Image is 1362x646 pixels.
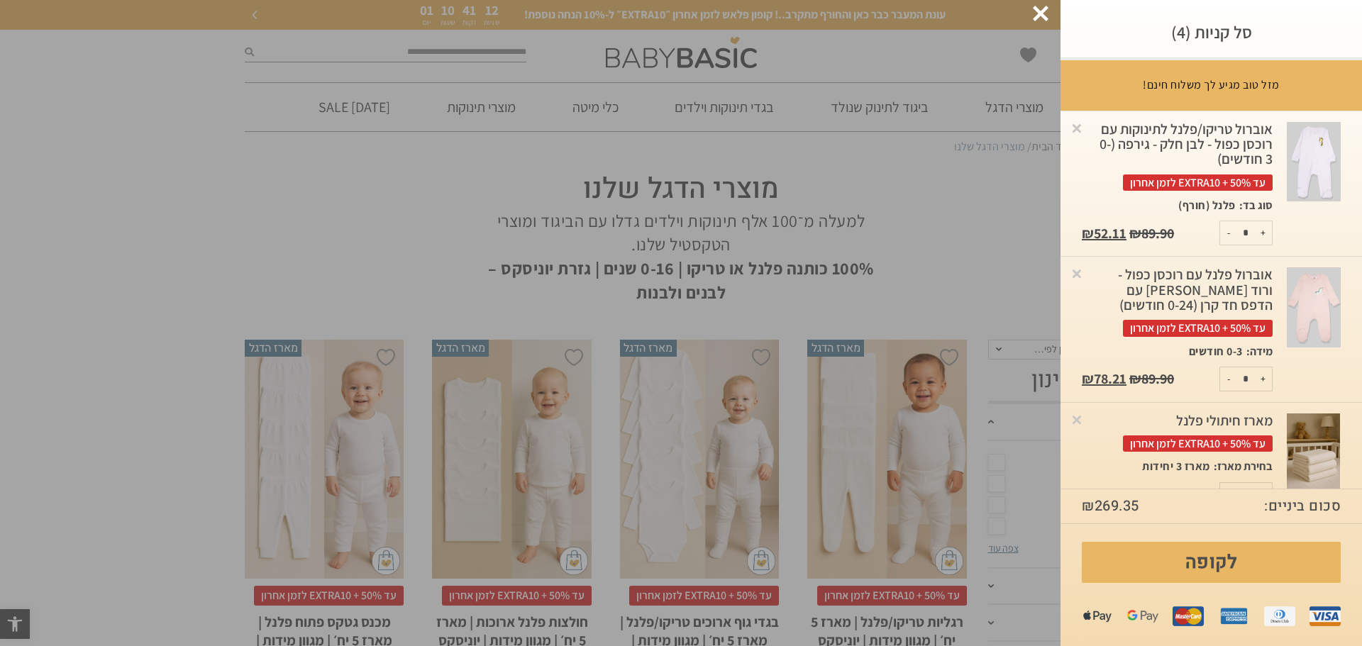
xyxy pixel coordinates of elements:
span: ₪ [1136,485,1148,503]
div: אוברול טריקו/פלנל לתינוקות עם רוכסן כפול - לבן חלק - גירפה (0-3 חודשים) [1082,122,1273,191]
p: 0-3 חודשים [1189,344,1243,360]
img: gpay.png [1127,601,1158,632]
bdi: 129.90 [1136,485,1188,503]
a: אוברול טריקו/פלנל לתינוקות עם רוכסן כפול - לבן חלק - גירפה (0-3 חודשים)עד 50% + EXTRA10 לזמן אחרון [1082,122,1273,198]
strong: סכום ביניים: [1264,496,1341,516]
span: ₪ [1129,224,1141,243]
a: Remove this item [1070,266,1084,280]
bdi: 269.35 [1082,496,1139,516]
bdi: 89.90 [1129,369,1174,388]
a: Remove this item [1070,121,1084,135]
img: diners.png [1264,601,1295,632]
img: מארז סדיניות למיטת תינוק/מעבר [1287,267,1341,347]
img: visa.png [1310,601,1341,632]
bdi: 78.21 [1082,369,1126,388]
dt: מידה: [1243,344,1273,360]
bdi: 52.11 [1082,224,1126,243]
button: + [1254,221,1272,245]
input: כמות המוצר [1231,483,1260,506]
bdi: 113.01 [1082,485,1134,503]
img: מארז סדיניות למיטת תינוק/מעבר [1287,122,1341,202]
span: ₪ [1082,496,1095,516]
img: apple%20pay.png [1082,601,1113,632]
button: + [1254,367,1272,391]
span: עד 50% + EXTRA10 לזמן אחרון [1123,320,1273,336]
a: Remove this item [1070,412,1084,426]
button: - [1220,367,1238,391]
input: כמות המוצר [1231,221,1260,245]
a: מארז חיתולי פלנלעד 50% + EXTRA10 לזמן אחרון [1082,413,1273,460]
h3: סל קניות (4) [1082,21,1341,43]
div: אוברול פלנל עם רוכסן כפול - ורוד [PERSON_NAME] עם הדפס חד קרן (0-24 חודשים) [1082,267,1273,336]
dt: סוג בד: [1236,198,1273,213]
a: אוברול פלנל עם רוכסן כפול - ורוד [PERSON_NAME] עם הדפס חד קרן (0-24 חודשים)עד 50% + EXTRA10 לזמן ... [1082,267,1273,343]
span: ₪ [1082,224,1094,243]
img: mastercard.png [1173,601,1204,632]
button: + [1254,483,1272,506]
img: amex.png [1218,601,1249,632]
p: מזל טוב מגיע לך משלוח חינם! [1143,77,1280,93]
span: ₪ [1082,369,1094,388]
a: לקופה [1082,542,1341,583]
span: ₪ [1082,485,1094,503]
button: - [1220,221,1238,245]
dt: בחירת מארז: [1210,459,1273,474]
span: עד 50% + EXTRA10 לזמן אחרון [1123,435,1273,452]
p: פלנל (חורף) [1178,198,1236,213]
p: מארז 3 יחידות [1142,459,1210,474]
div: מארז חיתולי פלנל [1082,413,1273,452]
input: כמות המוצר [1231,367,1260,391]
bdi: 89.90 [1129,224,1174,243]
span: ₪ [1129,369,1141,388]
button: - [1220,483,1238,506]
span: עד 50% + EXTRA10 לזמן אחרון [1123,174,1273,191]
img: מארז סדיניות למיטת תינוק/מעבר [1287,413,1340,494]
a: מארז סדיניות למיטת תינוק/מעבר [1287,413,1341,494]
